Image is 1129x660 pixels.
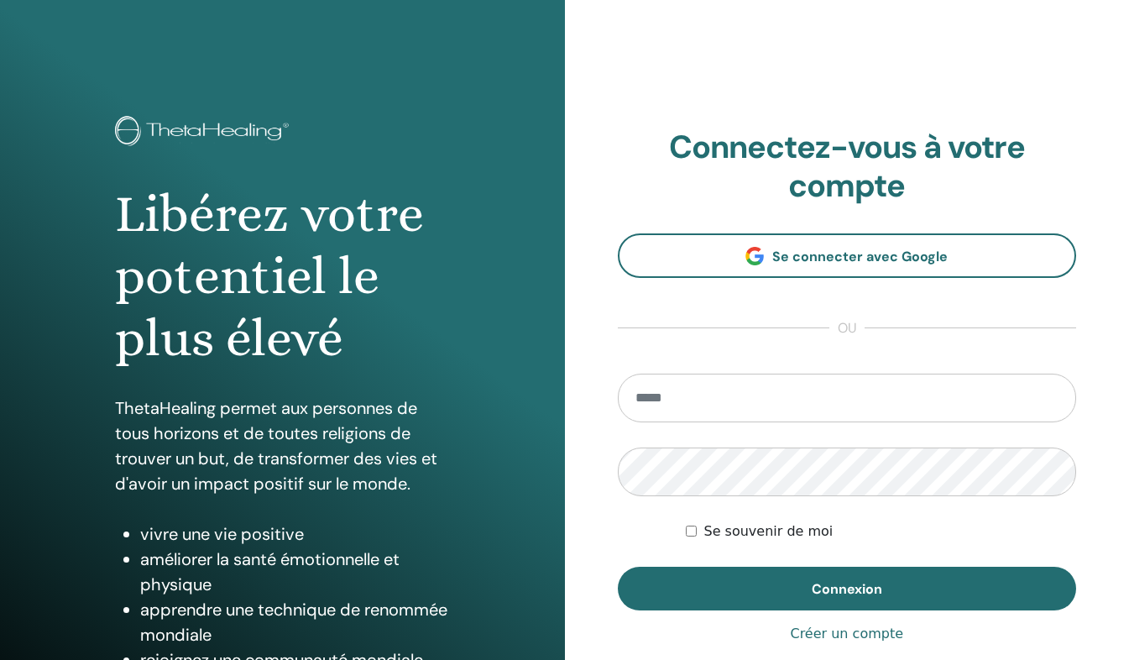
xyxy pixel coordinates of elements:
[829,318,865,338] span: ou
[618,128,1077,205] h2: Connectez-vous à votre compte
[140,521,449,547] li: vivre une vie positive
[115,395,449,496] p: ThetaHealing permet aux personnes de tous horizons et de toutes religions de trouver un but, de t...
[618,233,1077,278] a: Se connecter avec Google
[703,521,833,542] label: Se souvenir de moi
[790,624,903,644] a: Créer un compte
[812,580,882,598] span: Connexion
[618,567,1077,610] button: Connexion
[686,521,1076,542] div: Keep me authenticated indefinitely or until I manually logout
[140,547,449,597] li: améliorer la santé émotionnelle et physique
[140,597,449,647] li: apprendre une technique de renommée mondiale
[115,183,449,370] h1: Libérez votre potentiel le plus élevé
[772,248,948,265] span: Se connecter avec Google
